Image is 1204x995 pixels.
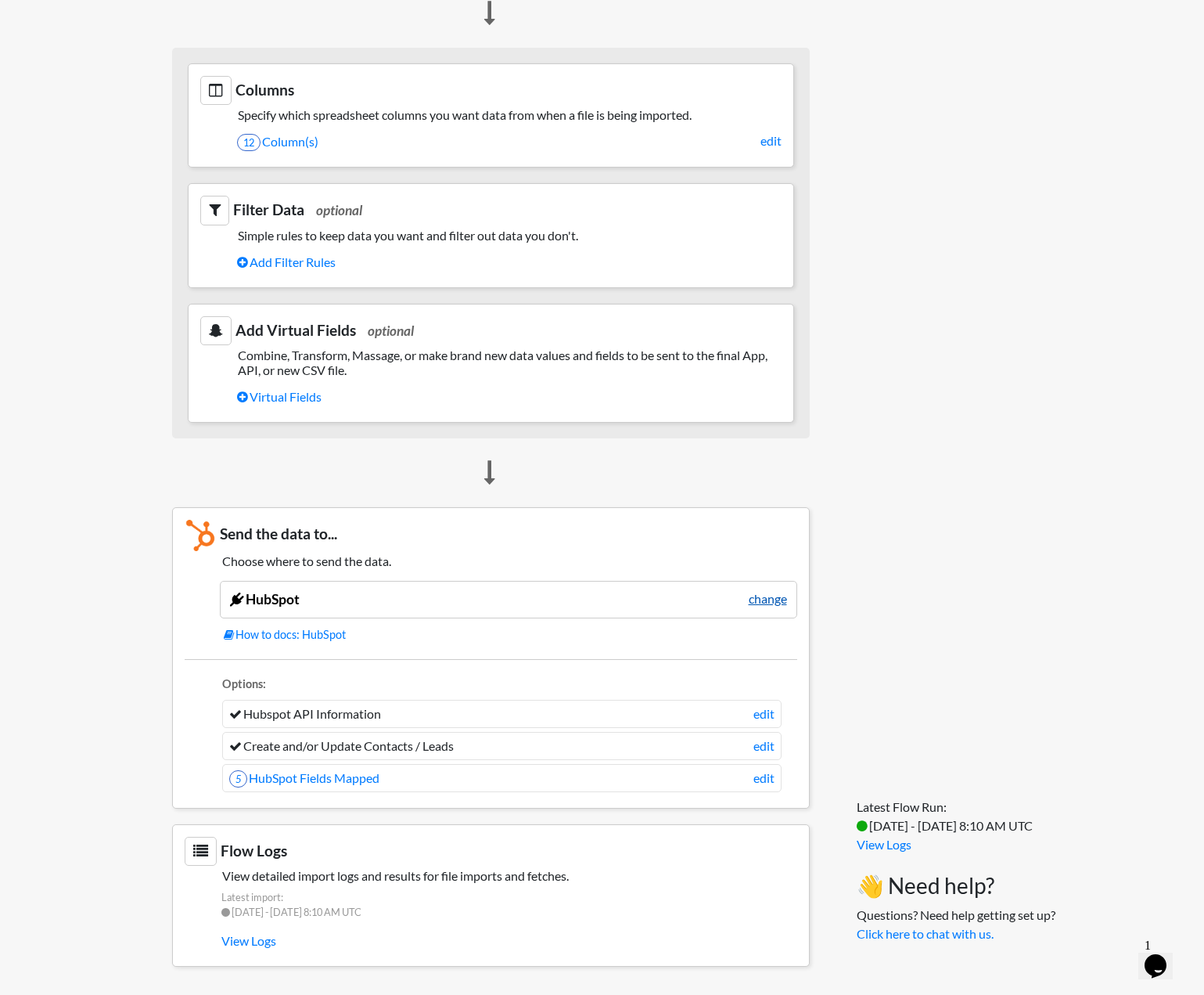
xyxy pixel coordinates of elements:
[222,676,782,697] li: Options:
[237,384,782,410] a: Virtual Fields
[760,132,782,150] a: edit
[230,591,300,607] a: HubSpot
[229,770,247,788] span: 5
[237,128,782,155] a: 12Column(s)
[316,202,362,218] span: optional
[857,906,1055,943] p: Questions? Need help getting set up?
[200,196,782,225] h3: Filter Data
[749,589,787,608] a: change
[857,926,994,941] a: Click here to chat with us.
[200,228,782,243] h5: Simple rules to keep data you want and filter out data you don't.
[753,705,775,723] a: edit
[237,134,261,151] span: 12
[857,837,911,852] a: View Logs
[753,737,775,755] a: edit
[221,928,797,954] a: View Logs
[229,770,379,785] a: 5HubSpot Fields Mapped
[200,76,782,105] h3: Columns
[237,249,782,276] a: Add Filter Rules
[185,520,216,551] img: HubSpot
[200,107,782,122] h5: Specify which spreadsheet columns you want data from when a file is being imported.
[200,348,782,377] h5: Combine, Transform, Massage, or make brand new data values and fields to be sent to the final App...
[200,316,782,345] h3: Add Virtual Fields
[185,890,797,928] span: Latest import: [DATE] - [DATE] 8:10 AM UTC
[222,732,782,760] li: Create and/or Update Contacts / Leads
[753,769,775,788] a: edit
[222,700,782,728] li: Hubspot API Information
[857,873,1055,899] h3: 👋 Need help?
[185,553,797,568] h5: Choose where to send the data.
[857,799,1033,833] span: Latest Flow Run: [DATE] - [DATE] 8:10 AM UTC
[368,323,414,339] span: optional
[185,868,797,883] h5: View detailed import logs and results for file imports and fetches.
[185,837,797,866] h3: Flow Logs
[185,520,797,551] h3: Send the data to...
[1138,932,1188,979] iframe: chat widget
[224,626,797,644] a: How to docs: HubSpot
